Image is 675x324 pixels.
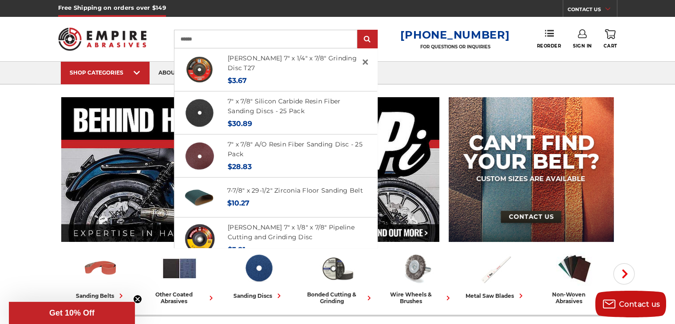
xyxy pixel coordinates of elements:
[302,291,374,304] div: bonded cutting & grinding
[133,295,142,304] button: Close teaser
[228,119,252,128] span: $30.89
[228,97,340,115] a: 7" x 7/8" Silicon Carbide Resin Fiber Sanding Discs - 25 Pack
[228,140,363,158] a: 7" x 7/8" A/O Resin Fiber Sanding Disc - 25 Pack
[539,291,611,304] div: non-woven abrasives
[477,250,514,287] img: Metal Saw Blades
[58,22,147,56] img: Empire Abrasives
[398,250,435,287] img: Wire Wheels & Brushes
[400,44,509,50] p: FOR QUESTIONS OR INQUIRIES
[460,250,532,300] a: metal saw blades
[150,62,196,84] a: about us
[144,291,216,304] div: other coated abrasives
[185,98,215,128] img: 7 Inch Silicon Carbide Resin Fiber Disc
[381,250,453,304] a: wire wheels & brushes
[185,224,215,254] img: Mercer 7" x 1/8" x 7/8 Cutting and Light Grinding Wheel
[65,250,137,300] a: sanding belts
[556,250,593,287] img: Non-woven Abrasives
[76,291,126,300] div: sanding belts
[319,250,356,287] img: Bonded Cutting & Grinding
[595,291,666,317] button: Contact us
[359,31,376,48] input: Submit
[381,291,453,304] div: wire wheels & brushes
[185,55,215,84] img: 7" x 1/4" x 7/8" Mercer Grinding Wheel
[161,250,198,287] img: Other Coated Abrasives
[228,54,357,72] a: [PERSON_NAME] 7" x 1/4" x 7/8" Grinding Disc T27
[619,300,660,308] span: Contact us
[613,263,635,284] button: Next
[227,199,249,207] span: $10.27
[361,53,369,71] span: ×
[228,223,355,241] a: [PERSON_NAME] 7" x 1/8" x 7/8" Pipeline Cutting and Grinding Disc
[9,302,135,324] div: Get 10% OffClose teaser
[61,97,440,242] img: Banner for an interview featuring Horsepower Inc who makes Harley performance upgrades featured o...
[302,250,374,304] a: bonded cutting & grinding
[185,141,215,171] img: 7 inch aluminum oxide resin fiber disc
[228,76,247,85] span: $3.67
[227,186,363,194] a: 7-7/8" x 29-1/2" Zirconia Floor Sanding Belt
[228,245,245,254] span: $3.81
[400,28,509,41] a: [PHONE_NUMBER]
[358,55,372,69] a: Close
[537,43,561,49] span: Reorder
[604,29,617,49] a: Cart
[233,291,284,300] div: sanding discs
[240,250,277,287] img: Sanding Discs
[466,291,525,300] div: metal saw blades
[604,43,617,49] span: Cart
[449,97,614,242] img: promo banner for custom belts.
[228,162,252,171] span: $28.83
[573,43,592,49] span: Sign In
[223,250,295,300] a: sanding discs
[82,250,119,287] img: Sanding Belts
[144,250,216,304] a: other coated abrasives
[70,69,141,76] div: SHOP CATEGORIES
[184,182,214,213] img: Professional-grade 7 7/8 x 29 1/2 inch Zirconia Floor Sanding Belt, ideal for floor restoration
[537,29,561,48] a: Reorder
[568,4,617,17] a: CONTACT US
[539,250,611,304] a: non-woven abrasives
[49,308,95,317] span: Get 10% Off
